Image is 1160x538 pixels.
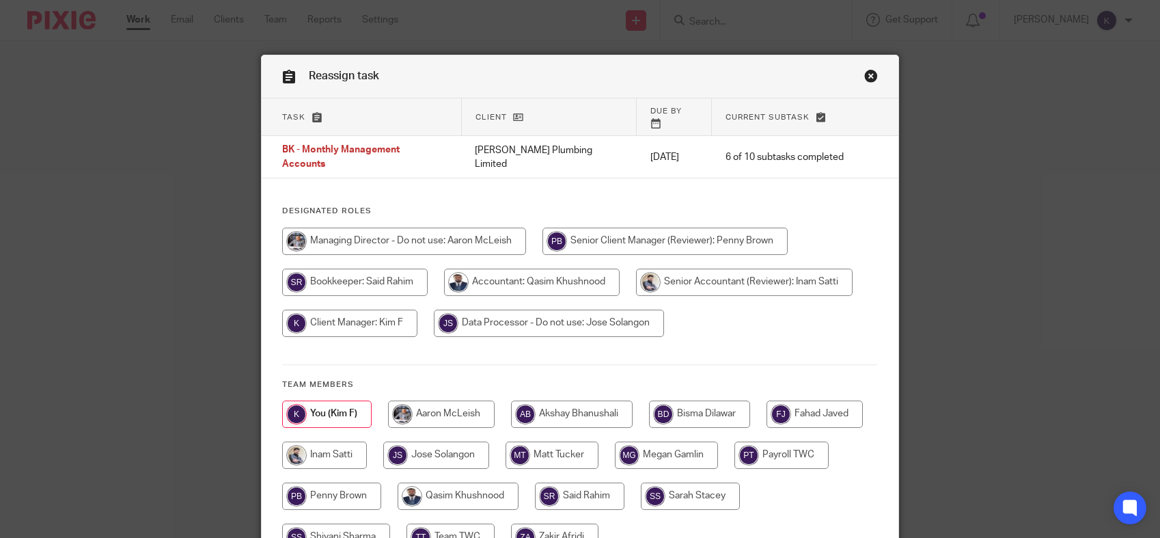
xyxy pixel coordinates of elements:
[650,107,682,115] span: Due by
[726,113,810,121] span: Current subtask
[282,113,305,121] span: Task
[712,136,857,178] td: 6 of 10 subtasks completed
[475,113,507,121] span: Client
[309,70,379,81] span: Reassign task
[282,379,878,390] h4: Team members
[650,150,698,164] p: [DATE]
[282,146,400,170] span: BK - Monthly Management Accounts
[282,206,878,217] h4: Designated Roles
[864,69,878,88] a: Close this dialog window
[475,144,623,172] p: [PERSON_NAME] Plumbing Limited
